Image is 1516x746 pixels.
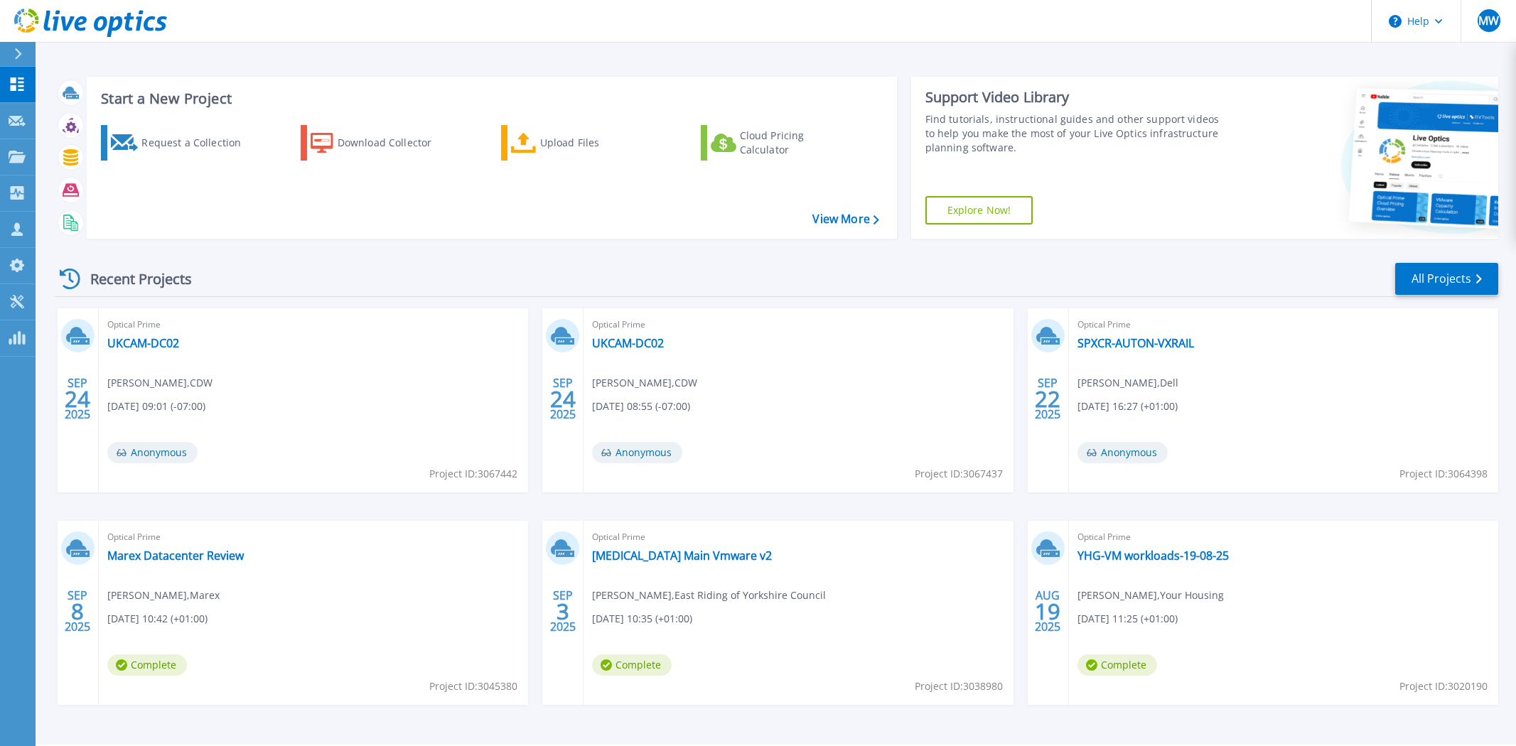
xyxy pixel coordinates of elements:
[1077,336,1194,350] a: SPXCR-AUTON-VXRAIL
[1034,585,1061,637] div: AUG 2025
[549,373,576,425] div: SEP 2025
[101,125,259,161] a: Request a Collection
[1478,15,1499,26] span: MW
[592,611,692,627] span: [DATE] 10:35 (+01:00)
[925,88,1227,107] div: Support Video Library
[107,548,244,563] a: Marex Datacenter Review
[107,399,205,414] span: [DATE] 09:01 (-07:00)
[592,336,664,350] a: UKCAM-DC02
[1077,399,1178,414] span: [DATE] 16:27 (+01:00)
[107,588,220,603] span: [PERSON_NAME] , Marex
[1399,679,1488,694] span: Project ID: 3020190
[740,129,854,157] div: Cloud Pricing Calculator
[1077,442,1168,463] span: Anonymous
[429,679,517,694] span: Project ID: 3045380
[592,548,772,563] a: [MEDICAL_DATA] Main Vmware v2
[1077,588,1224,603] span: [PERSON_NAME] , Your Housing
[101,91,878,107] h3: Start a New Project
[501,125,660,161] a: Upload Files
[1399,466,1488,482] span: Project ID: 3064398
[915,466,1003,482] span: Project ID: 3067437
[592,375,697,391] span: [PERSON_NAME] , CDW
[141,129,255,157] div: Request a Collection
[1077,548,1229,563] a: YHG-VM workloads-19-08-25
[107,654,187,676] span: Complete
[592,588,826,603] span: [PERSON_NAME] , East Riding of Yorkshire Council
[701,125,859,161] a: Cloud Pricing Calculator
[1395,263,1498,295] a: All Projects
[1035,605,1060,617] span: 19
[592,529,1004,545] span: Optical Prime
[915,679,1003,694] span: Project ID: 3038980
[550,393,576,405] span: 24
[107,611,208,627] span: [DATE] 10:42 (+01:00)
[1034,373,1061,425] div: SEP 2025
[107,336,179,350] a: UKCAM-DC02
[592,317,1004,333] span: Optical Prime
[812,212,878,226] a: View More
[301,125,459,161] a: Download Collector
[592,654,672,676] span: Complete
[1035,393,1060,405] span: 22
[107,375,213,391] span: [PERSON_NAME] , CDW
[1077,375,1178,391] span: [PERSON_NAME] , Dell
[925,112,1227,155] div: Find tutorials, instructional guides and other support videos to help you make the most of your L...
[1077,317,1490,333] span: Optical Prime
[1077,654,1157,676] span: Complete
[65,393,90,405] span: 24
[107,317,520,333] span: Optical Prime
[1077,529,1490,545] span: Optical Prime
[55,261,211,296] div: Recent Projects
[592,442,682,463] span: Anonymous
[925,196,1033,225] a: Explore Now!
[107,529,520,545] span: Optical Prime
[429,466,517,482] span: Project ID: 3067442
[549,585,576,637] div: SEP 2025
[64,373,91,425] div: SEP 2025
[557,605,569,617] span: 3
[1077,611,1178,627] span: [DATE] 11:25 (+01:00)
[338,129,451,157] div: Download Collector
[540,129,654,157] div: Upload Files
[64,585,91,637] div: SEP 2025
[71,605,84,617] span: 8
[107,442,198,463] span: Anonymous
[592,399,690,414] span: [DATE] 08:55 (-07:00)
